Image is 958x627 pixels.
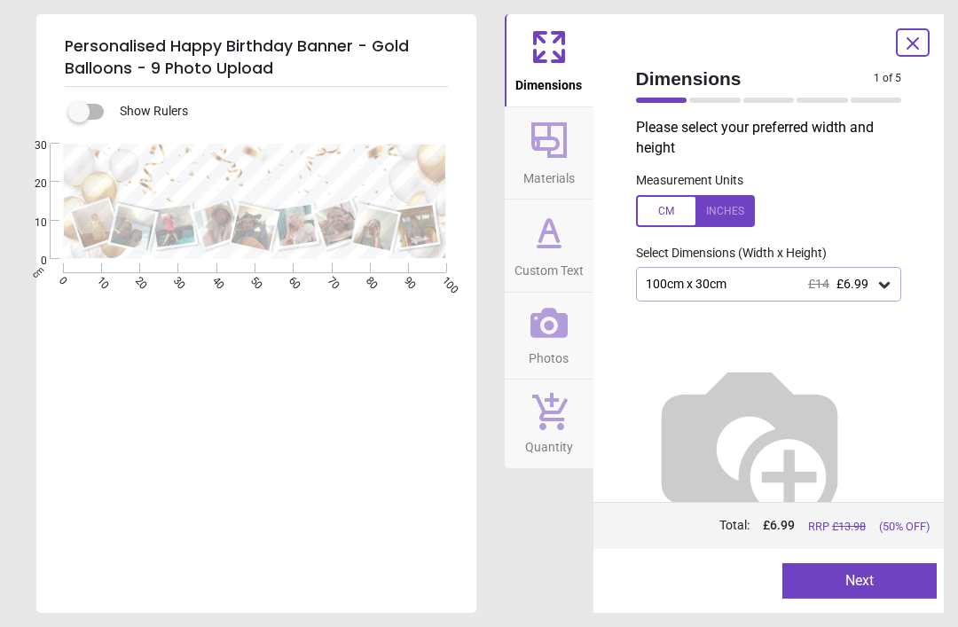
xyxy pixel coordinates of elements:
h5: Personalised Happy Birthday Banner - Gold Balloons - 9 Photo Upload [65,28,448,87]
button: Dimensions [505,14,593,106]
span: Custom Text [514,254,584,280]
span: Dimensions [636,66,875,91]
span: (50% OFF) [879,519,930,535]
span: 1 of 5 [874,71,901,86]
button: Custom Text [505,200,593,292]
p: Please select your preferred width and height [636,118,916,158]
button: Materials [505,107,593,200]
span: 0 [13,254,47,269]
span: 10 [13,216,47,231]
img: Helper for size comparison [636,330,863,557]
div: 100cm x 30cm [644,277,876,292]
label: Measurement Units [636,172,743,190]
button: Photos [505,293,593,380]
span: 20 [13,176,47,192]
span: 30 [13,138,47,153]
div: Total: [634,517,931,535]
span: Dimensions [515,68,582,95]
button: Quantity [505,380,593,468]
span: Quantity [525,430,573,457]
span: 6.99 [770,518,795,532]
span: £ 13.98 [832,520,866,533]
span: £14 [808,277,829,291]
span: Photos [529,341,569,368]
button: Next [782,563,937,599]
span: cm [29,264,45,280]
label: Select Dimensions (Width x Height) [622,245,827,263]
div: Show Rulers [79,101,476,122]
span: Materials [523,161,575,188]
span: RRP [808,519,866,535]
span: £ [763,517,795,535]
span: £6.99 [836,277,868,291]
